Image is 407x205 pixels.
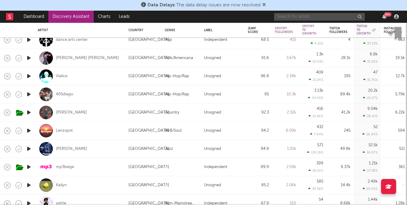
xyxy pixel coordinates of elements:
div: 31.92 % [363,60,378,64]
a: Lenzspot [56,128,73,134]
a: Discovery Assistant [48,11,94,23]
div: Spotify Followers [275,27,293,34]
a: Dashboard [19,11,48,23]
div: 5.79k [384,91,405,98]
div: 99 + [384,12,392,17]
a: Vialice [56,74,67,79]
div: 23.38 % [363,169,378,173]
div: Genre [165,28,195,32]
div: Hip-Hop/Rap [165,91,189,98]
div: 96.8 [248,73,269,80]
a: mp3beige [56,164,74,170]
a: 405diego [56,92,73,97]
div: Unsigned [204,91,221,98]
div: 2.49k [368,180,378,184]
div: [GEOGRAPHIC_DATA] [128,182,169,189]
div: 9.21 % [311,41,323,45]
div: 18.24 % [308,169,323,173]
div: 4 [329,36,350,44]
div: 1.21k [369,161,378,165]
div: Hip-Hop/Rap [165,73,189,80]
div: 2.34k [275,73,296,80]
div: 89.4k [329,91,350,98]
div: [PERSON_NAME] [56,146,87,152]
div: Jazz [165,145,173,153]
div: 94.2 [248,127,269,134]
div: Unsigned [204,127,221,134]
a: [PERSON_NAME] [56,110,87,115]
div: 6.09k [275,127,296,134]
div: 1.01k [275,145,296,153]
div: Independent [204,164,227,171]
div: 2.32k [275,109,296,116]
div: 129.19 % [307,150,323,154]
div: 10.5k [368,143,378,147]
div: 432 [317,125,323,129]
div: 95 [248,91,269,98]
div: Unsigned [204,109,221,116]
div: 594 [384,127,405,134]
div: 21.24 % [309,78,323,82]
div: 663 [384,36,405,44]
a: Charts [94,11,115,23]
div: 91.6 [248,55,269,62]
div: 14.4k [329,182,350,189]
div: 1.44k [368,198,378,202]
div: 1.3k [316,52,323,56]
div: Spotify 7D Growth [302,25,316,35]
div: Independent [204,36,227,44]
span: Data Delays [147,3,175,8]
div: 33.33 % [363,41,378,45]
div: [GEOGRAPHIC_DATA] [128,164,169,171]
div: 511 [384,145,405,153]
div: 3.67k [275,55,296,62]
div: [GEOGRAPHIC_DATA] [128,73,169,80]
div: 3.13k [314,89,323,93]
div: 52 [373,125,378,129]
div: Label [204,28,239,32]
div: 245 [329,127,350,134]
div: 89.9 [248,164,269,171]
div: Country [165,109,179,116]
div: Instagram Followers [384,27,402,34]
span: Dismiss [262,3,266,8]
div: 10.3k [275,91,296,98]
div: [GEOGRAPHIC_DATA] [128,145,169,153]
div: 26.87 % [363,150,378,154]
div: 571 [317,143,323,147]
div: 399 [316,161,323,165]
div: 20.95 % [363,187,378,191]
div: 416 [317,107,323,111]
div: 41.2k [329,109,350,116]
div: 6.37k [329,164,350,171]
a: Leads [115,11,134,23]
div: 12.7k [384,73,405,80]
a: Kailyn [56,183,67,188]
div: 20.2k [368,89,378,93]
div: 55.03 % [308,60,323,64]
div: Unsigned [204,182,221,189]
div: 92.3 [248,109,269,116]
div: [GEOGRAPHIC_DATA] [128,91,169,98]
div: 54 [319,198,323,202]
div: R&B/Soul [165,127,182,134]
div: 29.27 % [363,96,378,100]
div: 195 [329,73,350,80]
div: 6.8k [370,52,378,56]
div: 68.5 [248,36,269,44]
div: 49.8k [329,145,350,153]
div: 9.04k [367,107,378,111]
div: [GEOGRAPHIC_DATA] [128,55,169,62]
div: 2.06k [275,182,296,189]
div: 7.64 % [310,132,323,136]
span: : The data delay issues are now resolved [147,3,260,8]
div: 26.94 % [362,132,378,136]
div: 85.2 [248,182,269,189]
button: 99+ [382,14,386,19]
div: 39.58 % [308,187,323,191]
div: Pop [165,36,172,44]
